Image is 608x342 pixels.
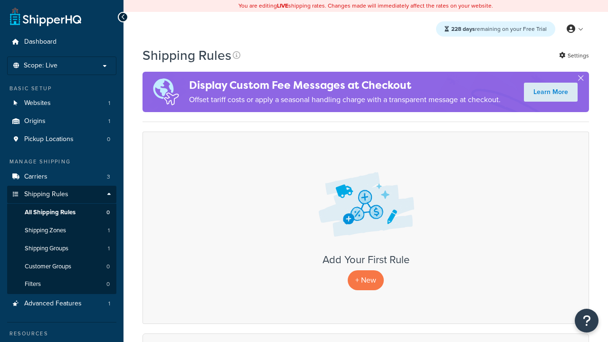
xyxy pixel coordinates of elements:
li: Shipping Rules [7,186,116,294]
span: 1 [108,227,110,235]
li: Websites [7,95,116,112]
a: Filters 0 [7,275,116,293]
span: Websites [24,99,51,107]
a: All Shipping Rules 0 [7,204,116,221]
span: 0 [106,209,110,217]
a: Websites 1 [7,95,116,112]
div: remaining on your Free Trial [436,21,555,37]
span: Filters [25,280,41,288]
li: Advanced Features [7,295,116,313]
div: Manage Shipping [7,158,116,166]
button: Open Resource Center [575,309,598,332]
a: Customer Groups 0 [7,258,116,275]
span: 0 [106,280,110,288]
img: duties-banner-06bc72dcb5fe05cb3f9472aba00be2ae8eb53ab6f0d8bb03d382ba314ac3c341.png [142,72,189,112]
span: 1 [108,117,110,125]
a: ShipperHQ Home [10,7,81,26]
li: All Shipping Rules [7,204,116,221]
span: Customer Groups [25,263,71,271]
span: Shipping Zones [25,227,66,235]
span: Shipping Rules [24,190,68,199]
h3: Add Your First Rule [152,254,579,266]
li: Carriers [7,168,116,186]
a: Advanced Features 1 [7,295,116,313]
a: Origins 1 [7,113,116,130]
a: Learn More [524,83,578,102]
a: Pickup Locations 0 [7,131,116,148]
span: Origins [24,117,46,125]
div: Resources [7,330,116,338]
span: 1 [108,99,110,107]
li: Origins [7,113,116,130]
span: All Shipping Rules [25,209,76,217]
li: Shipping Zones [7,222,116,239]
a: Settings [559,49,589,62]
span: Shipping Groups [25,245,68,253]
p: + New [348,270,384,290]
span: Advanced Features [24,300,82,308]
h1: Shipping Rules [142,46,231,65]
a: Carriers 3 [7,168,116,186]
li: Pickup Locations [7,131,116,148]
span: Carriers [24,173,47,181]
h4: Display Custom Fee Messages at Checkout [189,77,501,93]
span: 1 [108,245,110,253]
span: Scope: Live [24,62,57,70]
a: Shipping Rules [7,186,116,203]
a: Shipping Zones 1 [7,222,116,239]
li: Shipping Groups [7,240,116,257]
strong: 228 days [451,25,475,33]
b: LIVE [277,1,288,10]
p: Offset tariff costs or apply a seasonal handling charge with a transparent message at checkout. [189,93,501,106]
span: 0 [106,263,110,271]
a: Dashboard [7,33,116,51]
span: 3 [107,173,110,181]
li: Filters [7,275,116,293]
a: Shipping Groups 1 [7,240,116,257]
span: Dashboard [24,38,57,46]
div: Basic Setup [7,85,116,93]
span: Pickup Locations [24,135,74,143]
span: 0 [107,135,110,143]
span: 1 [108,300,110,308]
li: Customer Groups [7,258,116,275]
